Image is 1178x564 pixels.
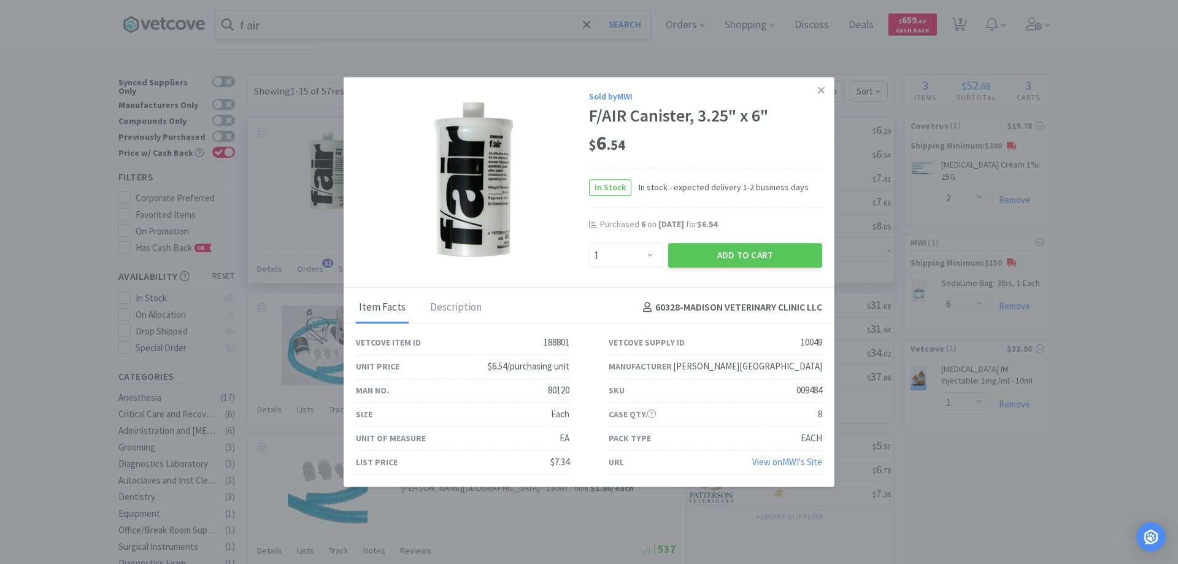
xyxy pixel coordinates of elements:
[631,181,809,195] span: In stock - expected delivery 1-2 business days
[668,243,822,268] button: Add to Cart
[589,131,625,156] span: 6
[590,180,631,195] span: In Stock
[560,431,569,446] div: EA
[658,218,684,230] span: [DATE]
[609,360,672,373] div: Manufacturer
[641,218,645,230] span: 6
[801,431,822,446] div: EACH
[356,336,421,349] div: Vetcove Item ID
[589,137,596,154] span: $
[673,359,822,374] div: [PERSON_NAME][GEOGRAPHIC_DATA]
[600,218,822,231] div: Purchased on for
[609,336,685,349] div: Vetcove Supply ID
[609,431,651,445] div: Pack Type
[796,383,822,398] div: 009484
[548,383,569,398] div: 80120
[544,335,569,350] div: 188801
[609,408,656,421] div: Case Qty.
[638,300,822,316] h4: 60328 - MADISON VETERINARY CLINIC LLC
[550,455,569,469] div: $7.34
[609,455,624,469] div: URL
[801,335,822,350] div: 10049
[697,218,717,230] span: $6.54
[356,408,372,421] div: Size
[607,137,625,154] span: . 54
[752,456,822,468] a: View onMWI's Site
[356,431,426,445] div: Unit of Measure
[356,455,398,469] div: List Price
[428,99,517,258] img: 50a1b6cb78654c4f8c0fb445a55bcad8_10049.png
[356,384,389,397] div: Man No.
[427,293,485,323] div: Description
[1136,522,1166,552] div: Open Intercom Messenger
[609,384,625,397] div: SKU
[488,359,569,374] div: $6.54/purchasing unit
[356,360,399,373] div: Unit Price
[818,407,822,422] div: 8
[356,293,409,323] div: Item Facts
[589,106,822,126] div: F/AIR Canister, 3.25" x 6"
[589,90,822,103] div: Sold by MWI
[551,407,569,422] div: Each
